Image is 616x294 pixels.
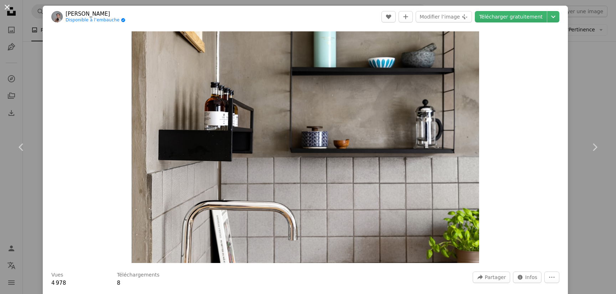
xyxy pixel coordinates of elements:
a: Suivant [573,113,616,181]
span: Infos [525,272,537,283]
img: Une cuisine avec un évier et des étagères au-dessus [132,31,479,263]
button: Partager cette image [473,272,510,283]
img: Accéder au profil de Alex Tyson [51,11,63,22]
button: Choisissez la taille de téléchargement [547,11,559,22]
span: 4 978 [51,280,66,286]
button: J’aime [381,11,396,22]
span: Partager [485,272,506,283]
button: Modifier l’image [416,11,472,22]
h3: Vues [51,272,63,279]
button: Statistiques de cette image [513,272,541,283]
span: 8 [117,280,120,286]
a: [PERSON_NAME] [66,10,125,17]
a: Disponible à l’embauche [66,17,125,23]
a: Télécharger gratuitement [475,11,547,22]
button: Ajouter à la collection [399,11,413,22]
h3: Téléchargements [117,272,159,279]
button: Plus d’actions [544,272,559,283]
button: Zoom sur cette image [132,31,479,263]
